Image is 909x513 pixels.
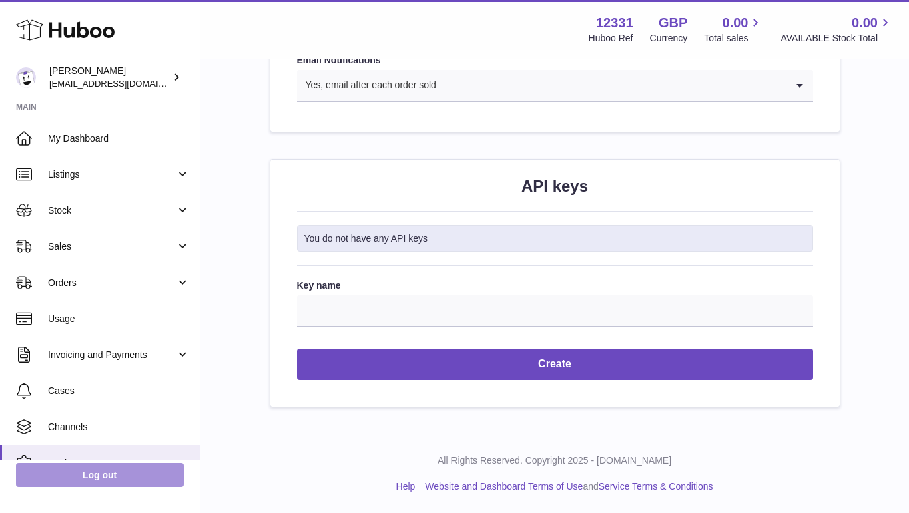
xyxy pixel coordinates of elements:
[211,454,898,467] p: All Rights Reserved. Copyright 2025 - [DOMAIN_NAME]
[297,225,813,252] div: You do not have any API keys
[780,14,893,45] a: 0.00 AVAILABLE Stock Total
[723,14,749,32] span: 0.00
[48,457,190,470] span: Settings
[650,32,688,45] div: Currency
[297,279,813,292] label: Key name
[48,277,176,289] span: Orders
[589,32,633,45] div: Huboo Ref
[48,313,190,325] span: Usage
[297,70,813,102] div: Search for option
[48,385,190,397] span: Cases
[297,176,813,197] h2: API keys
[704,32,764,45] span: Total sales
[780,32,893,45] span: AVAILABLE Stock Total
[596,14,633,32] strong: 12331
[599,481,713,492] a: Service Terms & Conditions
[297,349,813,380] button: Create
[659,14,687,32] strong: GBP
[48,132,190,145] span: My Dashboard
[396,481,416,492] a: Help
[48,240,176,253] span: Sales
[297,54,813,67] label: Email Notifications
[48,204,176,217] span: Stock
[49,65,170,90] div: [PERSON_NAME]
[297,70,437,101] span: Yes, email after each order sold
[49,78,196,89] span: [EMAIL_ADDRESS][DOMAIN_NAME]
[16,67,36,88] img: seb@bravefoods.co.uk
[704,14,764,45] a: 0.00 Total sales
[437,70,786,101] input: Search for option
[852,14,878,32] span: 0.00
[16,463,184,487] a: Log out
[48,421,190,434] span: Channels
[48,168,176,181] span: Listings
[420,480,713,493] li: and
[48,349,176,361] span: Invoicing and Payments
[425,481,583,492] a: Website and Dashboard Terms of Use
